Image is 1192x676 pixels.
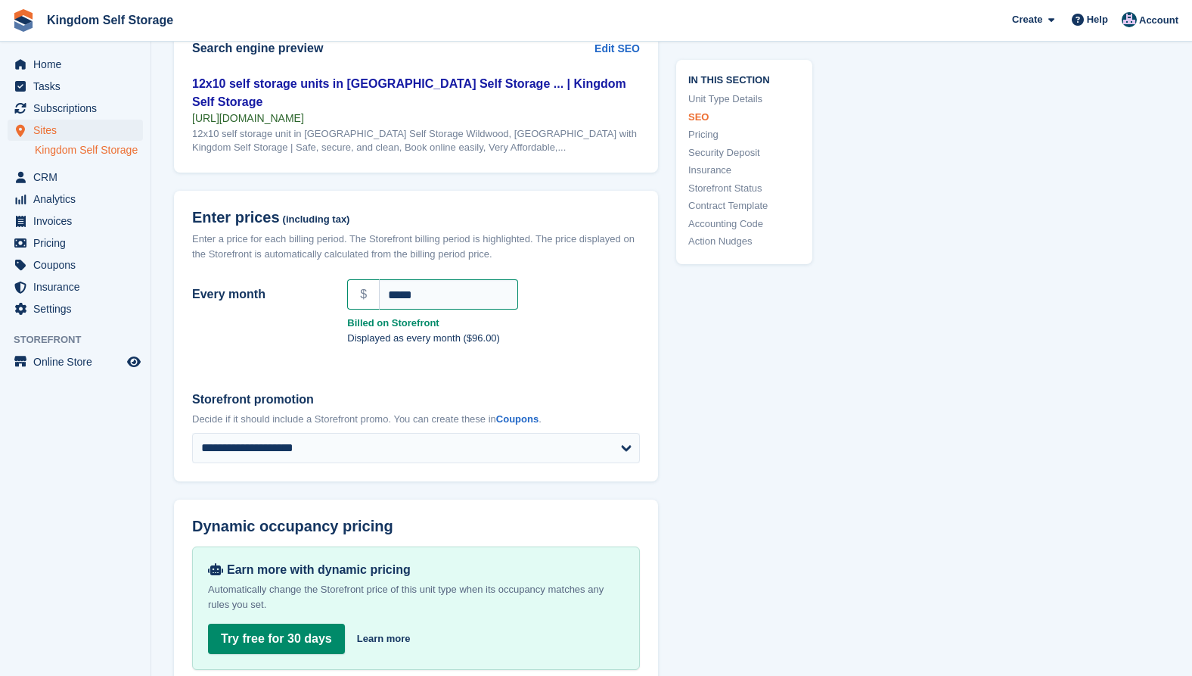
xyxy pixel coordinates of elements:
img: Bradley Werlin [1122,12,1137,27]
a: menu [8,276,143,298]
a: Security Deposit [688,145,800,160]
span: Storefront [14,332,151,347]
span: (including tax) [283,214,350,226]
a: Edit SEO [594,41,640,57]
a: Pricing [688,127,800,142]
span: Analytics [33,188,124,210]
a: Kingdom Self Storage [41,8,179,33]
strong: Billed on Storefront [347,316,640,331]
a: menu [8,232,143,254]
p: Automatically change the Storefront price of this unit type when its occupancy matches any rules ... [208,582,624,612]
div: Enter a price for each billing period. The Storefront billing period is highlighted. The price di... [192,232,640,261]
span: Home [33,54,124,75]
span: CRM [33,167,124,188]
span: Enter prices [192,209,280,226]
p: Decide if it should include a Storefront promo. You can create these in . [192,412,640,427]
span: Sites [33,120,124,141]
a: Coupons [496,413,539,425]
div: Earn more with dynamic pricing [208,562,624,578]
a: Accounting Code [688,216,800,231]
a: menu [8,210,143,232]
div: 12x10 self storage unit in [GEOGRAPHIC_DATA] Self Storage Wildwood, [GEOGRAPHIC_DATA] with Kingdo... [192,127,640,154]
a: Kingdom Self Storage [35,143,143,157]
span: Settings [33,298,124,319]
a: Unit Type Details [688,92,800,107]
label: Every month [192,285,329,304]
a: Contract Template [688,198,800,213]
h2: Search engine preview [192,42,594,55]
span: Create [1012,12,1042,27]
a: Try free for 30 days [208,624,345,654]
span: Insurance [33,276,124,298]
span: Help [1087,12,1108,27]
span: In this section [688,71,800,86]
span: Pricing [33,232,124,254]
span: Account [1139,13,1178,28]
span: Dynamic occupancy pricing [192,518,393,535]
div: [URL][DOMAIN_NAME] [192,111,640,125]
a: Action Nudges [688,234,800,249]
p: Displayed as every month ($96.00) [347,331,640,346]
label: Storefront promotion [192,391,640,409]
a: menu [8,98,143,119]
a: menu [8,298,143,319]
a: menu [8,254,143,276]
a: Insurance [688,163,800,178]
a: menu [8,54,143,75]
a: menu [8,351,143,372]
a: Preview store [125,353,143,371]
a: menu [8,76,143,97]
a: menu [8,188,143,210]
a: SEO [688,109,800,124]
a: menu [8,120,143,141]
a: Storefront Status [688,180,800,195]
img: stora-icon-8386f47178a22dfd0bd8f6a31ec36ba5ce8667c1dd55bd0f319d3a0aa187defe.svg [12,9,35,32]
span: Coupons [33,254,124,276]
span: Subscriptions [33,98,124,119]
span: Tasks [33,76,124,97]
span: Invoices [33,210,124,232]
span: Online Store [33,351,124,372]
a: menu [8,167,143,188]
a: Learn more [357,631,411,646]
div: 12x10 self storage units in [GEOGRAPHIC_DATA] Self Storage ... | Kingdom Self Storage [192,75,640,111]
